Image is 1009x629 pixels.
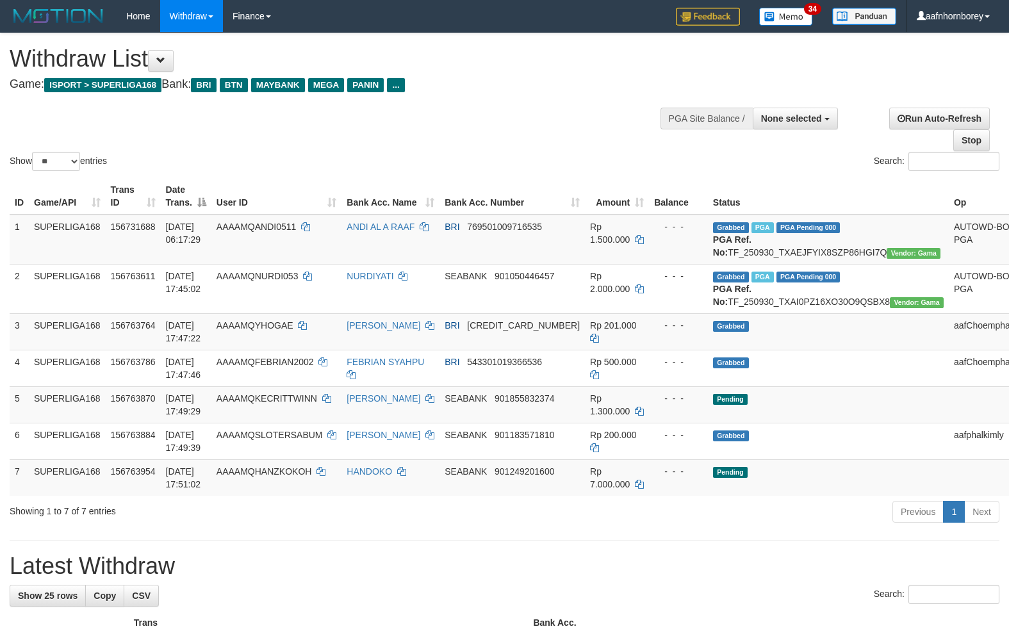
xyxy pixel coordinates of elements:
span: Rp 200.000 [590,430,636,440]
span: 156763786 [111,357,156,367]
span: [DATE] 17:45:02 [166,271,201,294]
span: ... [387,78,404,92]
span: PGA Pending [776,272,841,282]
div: - - - [654,392,703,405]
span: Copy 769501009716535 to clipboard [467,222,542,232]
a: Copy [85,585,124,607]
th: Trans ID: activate to sort column ascending [106,178,161,215]
span: AAAAMQHANZKOKOH [217,466,312,477]
th: User ID: activate to sort column ascending [211,178,341,215]
span: Vendor URL: https://trx31.1velocity.biz [890,297,944,308]
a: NURDIYATI [347,271,393,281]
td: SUPERLIGA168 [29,386,106,423]
span: Copy 901050446457 to clipboard [495,271,554,281]
span: 34 [804,3,821,15]
span: SEABANK [445,466,487,477]
span: AAAAMQYHOGAE [217,320,293,331]
div: - - - [654,355,703,368]
span: BRI [445,320,459,331]
div: - - - [654,429,703,441]
span: [DATE] 17:49:39 [166,430,201,453]
div: - - - [654,465,703,478]
span: Vendor URL: https://trx31.1velocity.biz [887,248,940,259]
td: 7 [10,459,29,496]
td: 3 [10,313,29,350]
span: None selected [761,113,822,124]
span: [DATE] 06:17:29 [166,222,201,245]
span: Rp 1.300.000 [590,393,630,416]
th: Status [708,178,949,215]
a: FEBRIAN SYAHPU [347,357,424,367]
span: BTN [220,78,248,92]
span: CSV [132,591,151,601]
span: BRI [191,78,216,92]
td: 5 [10,386,29,423]
label: Search: [874,585,999,604]
span: Copy 673401032670537 to clipboard [467,320,580,331]
a: HANDOKO [347,466,392,477]
span: AAAAMQFEBRIAN2002 [217,357,314,367]
span: MEGA [308,78,345,92]
span: Rp 2.000.000 [590,271,630,294]
span: 156763764 [111,320,156,331]
span: Copy 901183571810 to clipboard [495,430,554,440]
span: BRI [445,222,459,232]
span: Grabbed [713,272,749,282]
td: SUPERLIGA168 [29,215,106,265]
span: PGA Pending [776,222,841,233]
td: SUPERLIGA168 [29,459,106,496]
td: SUPERLIGA168 [29,313,106,350]
td: 2 [10,264,29,313]
button: None selected [753,108,838,129]
td: TF_250930_TXAEJFYIX8SZP86HGI7Q [708,215,949,265]
th: Amount: activate to sort column ascending [585,178,649,215]
span: Pending [713,394,748,405]
div: - - - [654,270,703,282]
span: AAAAMQKECRITTWINN [217,393,317,404]
th: Date Trans.: activate to sort column descending [161,178,211,215]
input: Search: [908,585,999,604]
div: PGA Site Balance / [660,108,753,129]
td: 1 [10,215,29,265]
span: Grabbed [713,321,749,332]
span: Rp 7.000.000 [590,466,630,489]
span: AAAAMQNURDI053 [217,271,299,281]
div: - - - [654,319,703,332]
span: 156763954 [111,466,156,477]
span: Copy 901855832374 to clipboard [495,393,554,404]
a: CSV [124,585,159,607]
span: Copy 543301019366536 to clipboard [467,357,542,367]
th: ID [10,178,29,215]
span: 156763884 [111,430,156,440]
b: PGA Ref. No: [713,284,751,307]
a: [PERSON_NAME] [347,393,420,404]
td: SUPERLIGA168 [29,264,106,313]
span: Marked by aafheankoy [751,272,774,282]
span: Rp 1.500.000 [590,222,630,245]
img: MOTION_logo.png [10,6,107,26]
span: 156763870 [111,393,156,404]
img: Button%20Memo.svg [759,8,813,26]
span: 156731688 [111,222,156,232]
td: TF_250930_TXAI0PZ16XO30O9QSBX8 [708,264,949,313]
span: Pending [713,467,748,478]
td: SUPERLIGA168 [29,350,106,386]
span: Grabbed [713,222,749,233]
span: [DATE] 17:47:46 [166,357,201,380]
h1: Latest Withdraw [10,553,999,579]
a: [PERSON_NAME] [347,430,420,440]
a: 1 [943,501,965,523]
span: Marked by aafromsomean [751,222,774,233]
span: Show 25 rows [18,591,78,601]
label: Show entries [10,152,107,171]
span: [DATE] 17:51:02 [166,466,201,489]
span: PANIN [347,78,384,92]
span: Grabbed [713,430,749,441]
span: Rp 500.000 [590,357,636,367]
span: [DATE] 17:47:22 [166,320,201,343]
a: [PERSON_NAME] [347,320,420,331]
span: Grabbed [713,357,749,368]
span: AAAAMQANDI0511 [217,222,297,232]
span: [DATE] 17:49:29 [166,393,201,416]
h4: Game: Bank: [10,78,660,91]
